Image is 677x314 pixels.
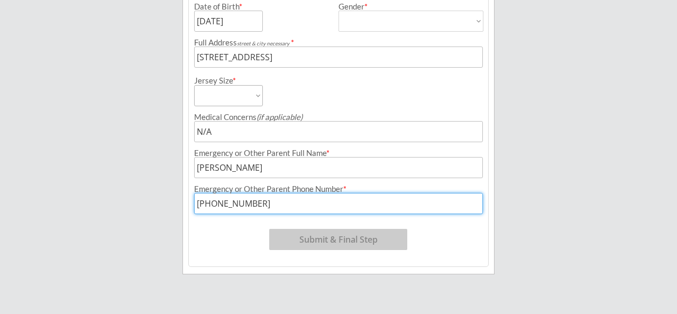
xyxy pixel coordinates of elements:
button: Submit & Final Step [269,229,407,250]
em: street & city necessary [237,40,289,47]
div: Emergency or Other Parent Phone Number [194,185,483,193]
div: Jersey Size [194,77,249,85]
div: Medical Concerns [194,113,483,121]
input: Street, City, Province/State [194,47,483,68]
div: Date of Birth [194,3,249,11]
input: Allergies, injuries, etc. [194,121,483,142]
div: Gender [338,3,483,11]
div: Emergency or Other Parent Full Name [194,149,483,157]
em: (if applicable) [257,112,303,122]
div: Full Address [194,39,483,47]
